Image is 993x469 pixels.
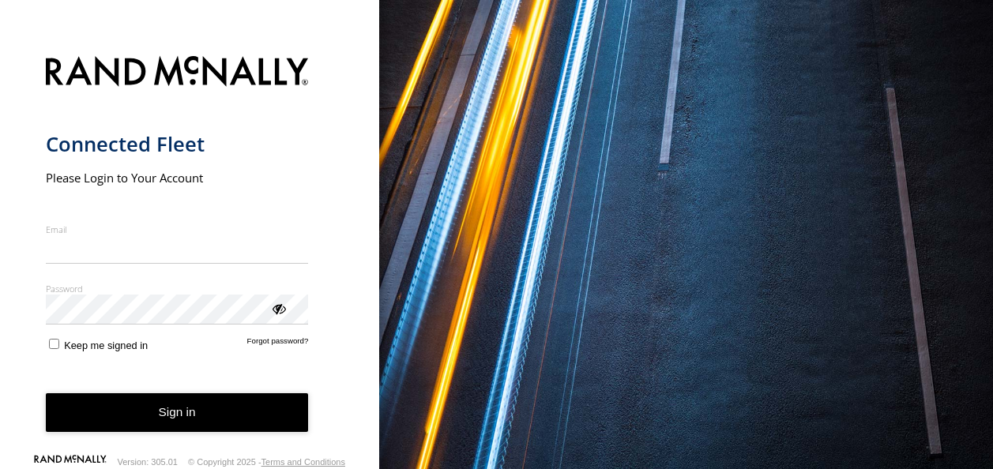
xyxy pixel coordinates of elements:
[46,47,334,457] form: main
[46,223,309,235] label: Email
[46,393,309,432] button: Sign in
[49,339,59,349] input: Keep me signed in
[261,457,345,467] a: Terms and Conditions
[247,336,309,351] a: Forgot password?
[46,131,309,157] h1: Connected Fleet
[270,300,286,316] div: ViewPassword
[46,283,309,295] label: Password
[46,53,309,93] img: Rand McNally
[64,340,148,351] span: Keep me signed in
[118,457,178,467] div: Version: 305.01
[188,457,345,467] div: © Copyright 2025 -
[46,170,309,186] h2: Please Login to Your Account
